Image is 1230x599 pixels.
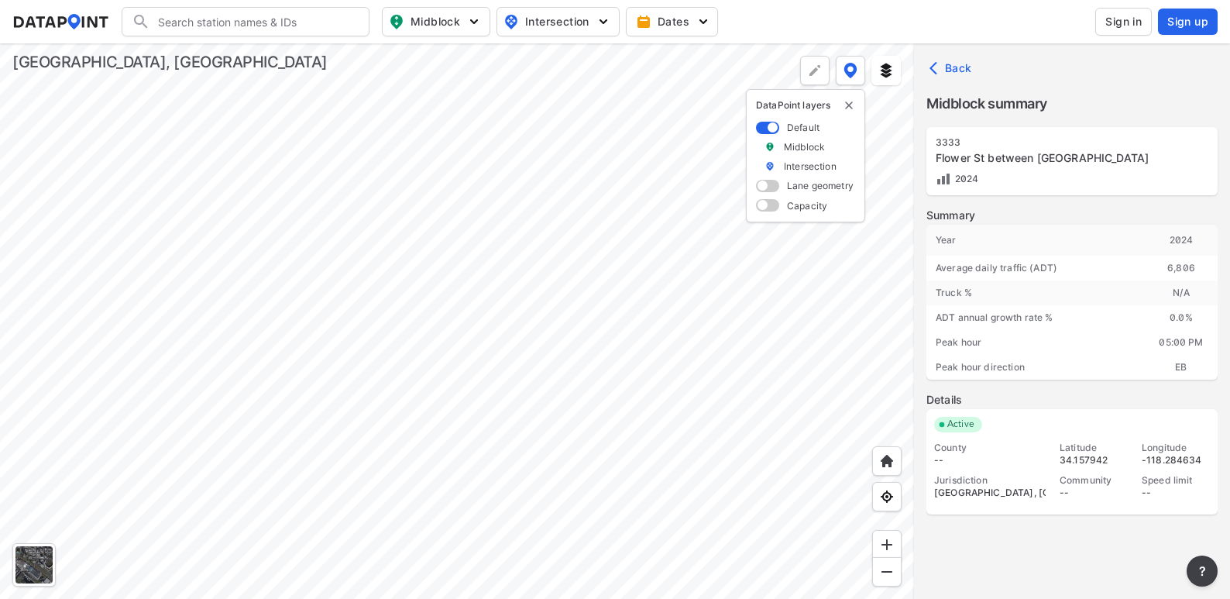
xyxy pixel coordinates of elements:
label: Summary [926,208,1218,223]
div: Longitude [1142,442,1210,454]
button: more [1187,556,1218,587]
img: +Dz8AAAAASUVORK5CYII= [807,63,823,78]
div: Home [872,446,902,476]
button: Midblock [382,7,490,36]
div: Zoom out [872,557,902,587]
button: Back [926,56,978,81]
div: 05:00 PM [1145,330,1218,355]
img: calendar-gold.39a51dde.svg [636,14,651,29]
div: Speed limit [1142,474,1210,487]
p: DataPoint layers [756,99,855,112]
a: Sign up [1155,9,1218,35]
img: map_pin_int.54838e6b.svg [502,12,521,31]
div: [GEOGRAPHIC_DATA], [GEOGRAPHIC_DATA] [934,487,1046,499]
img: 5YPKRKmlfpI5mqlR8AD95paCi+0kK1fRFDJSaMmawlwaeJcJwk9O2fotCW5ve9gAAAAASUVORK5CYII= [596,14,611,29]
div: Toggle basemap [12,543,56,587]
button: Intersection [496,7,620,36]
img: zeq5HYn9AnE9l6UmnFLPAAAAAElFTkSuQmCC [879,489,895,504]
img: 5YPKRKmlfpI5mqlR8AD95paCi+0kK1fRFDJSaMmawlwaeJcJwk9O2fotCW5ve9gAAAAASUVORK5CYII= [696,14,711,29]
span: 2024 [951,173,979,184]
a: Sign in [1092,8,1155,36]
div: County [934,442,1046,454]
span: Sign up [1167,14,1208,29]
div: -- [1142,487,1210,499]
button: Sign in [1095,8,1152,36]
div: Zoom in [872,530,902,559]
div: Jurisdiction [934,474,1046,487]
span: Back [933,60,972,76]
label: Midblock summary [926,93,1218,115]
label: Lane geometry [787,179,854,192]
span: Intersection [503,12,610,31]
div: Flower St between Grandview Ave and Air Way [936,150,1173,166]
button: DataPoint layers [836,56,865,85]
div: Peak hour [926,330,1145,355]
input: Search [150,9,359,34]
span: Active [941,417,982,432]
button: Sign up [1158,9,1218,35]
img: 5YPKRKmlfpI5mqlR8AD95paCi+0kK1fRFDJSaMmawlwaeJcJwk9O2fotCW5ve9gAAAAASUVORK5CYII= [466,14,482,29]
button: External layers [871,56,901,85]
img: data-point-layers.37681fc9.svg [843,63,857,78]
div: View my location [872,482,902,511]
label: Default [787,121,819,134]
div: -118.284634 [1142,454,1210,466]
div: -- [934,454,1046,466]
div: Year [926,225,1145,256]
div: ADT annual growth rate % [926,305,1145,330]
div: Community [1060,474,1128,487]
div: 2024 [1145,225,1218,256]
div: Polygon tool [800,56,830,85]
label: Capacity [787,199,827,212]
label: Intersection [784,160,837,173]
div: 3333 [936,136,1173,149]
img: marker_Midblock.5ba75e30.svg [764,140,775,153]
div: Latitude [1060,442,1128,454]
img: Volume count [936,171,951,187]
span: Dates [639,14,708,29]
img: ZvzfEJKXnyWIrJytrsY285QMwk63cM6Drc+sIAAAAASUVORK5CYII= [879,537,895,553]
div: 34.157942 [1060,454,1128,466]
div: 6,806 [1145,256,1218,281]
div: -- [1060,487,1128,499]
div: Peak hour direction [926,355,1145,380]
span: Sign in [1105,14,1142,29]
div: [GEOGRAPHIC_DATA], [GEOGRAPHIC_DATA] [12,51,328,73]
div: Truck % [926,281,1145,305]
img: +XpAUvaXAN7GudzAAAAAElFTkSuQmCC [879,453,895,469]
img: dataPointLogo.9353c09d.svg [12,14,109,29]
img: map_pin_mid.602f9df1.svg [387,12,406,31]
label: Midblock [784,140,825,153]
div: Average daily traffic (ADT) [926,256,1145,281]
img: MAAAAAElFTkSuQmCC [879,564,895,580]
img: layers.ee07997e.svg [878,63,894,78]
span: Midblock [389,12,480,31]
label: Details [926,392,1218,408]
img: close-external-leyer.3061a1c7.svg [843,99,855,112]
button: delete [843,99,855,112]
img: marker_Intersection.6861001b.svg [764,160,775,173]
div: 0.0 % [1145,305,1218,330]
span: ? [1196,562,1208,580]
div: EB [1145,355,1218,380]
button: Dates [626,7,718,36]
div: N/A [1145,281,1218,305]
